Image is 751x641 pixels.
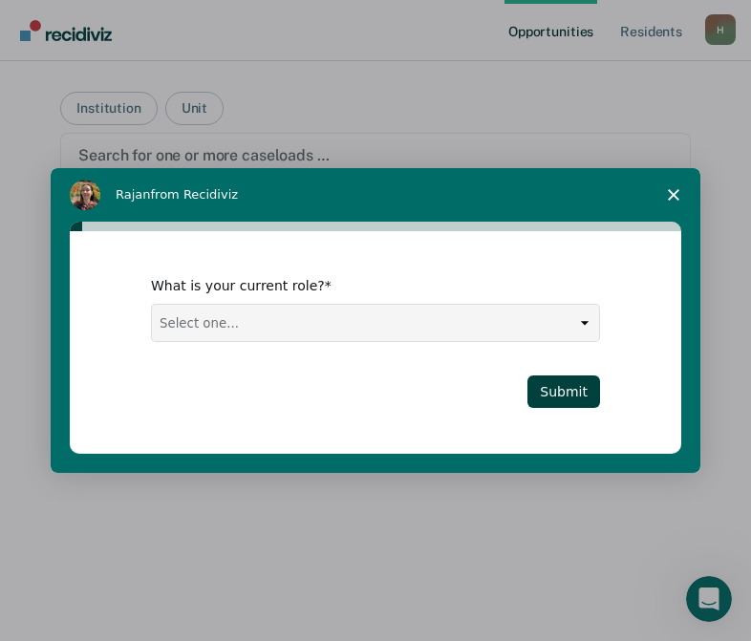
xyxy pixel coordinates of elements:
[527,375,600,408] button: Submit
[152,305,599,341] select: Select one...
[116,187,151,202] span: Rajan
[647,168,700,222] span: Close survey
[151,187,239,202] span: from Recidiviz
[151,277,571,294] div: What is your current role?
[70,180,100,210] img: Profile image for Rajan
